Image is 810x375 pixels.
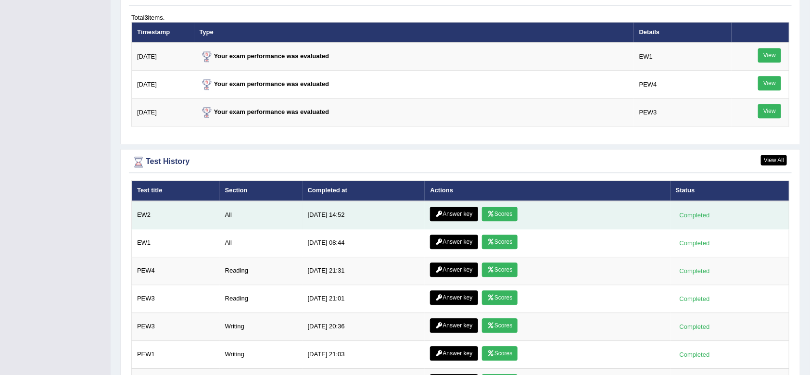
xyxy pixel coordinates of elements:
[303,285,425,312] td: [DATE] 21:01
[144,14,148,21] b: 3
[132,312,220,340] td: PEW3
[676,210,713,220] div: Completed
[220,229,303,257] td: All
[220,257,303,285] td: Reading
[634,22,732,42] th: Details
[634,71,732,99] td: PEW4
[200,108,329,115] strong: Your exam performance was evaluated
[482,235,518,249] a: Scores
[220,312,303,340] td: Writing
[430,346,478,361] a: Answer key
[676,350,713,360] div: Completed
[482,262,518,277] a: Scores
[430,318,478,333] a: Answer key
[758,104,781,118] a: View
[303,257,425,285] td: [DATE] 21:31
[303,312,425,340] td: [DATE] 20:36
[220,201,303,229] td: All
[200,52,329,60] strong: Your exam performance was evaluated
[425,181,670,201] th: Actions
[132,257,220,285] td: PEW4
[482,290,518,305] a: Scores
[676,238,713,248] div: Completed
[676,322,713,332] div: Completed
[132,201,220,229] td: EW2
[303,229,425,257] td: [DATE] 08:44
[303,201,425,229] td: [DATE] 14:52
[220,285,303,312] td: Reading
[671,181,789,201] th: Status
[132,229,220,257] td: EW1
[634,42,732,71] td: EW1
[132,181,220,201] th: Test title
[132,42,194,71] td: [DATE]
[430,235,478,249] a: Answer key
[132,285,220,312] td: PEW3
[220,340,303,368] td: Writing
[634,99,732,126] td: PEW3
[676,294,713,304] div: Completed
[482,318,518,333] a: Scores
[430,207,478,221] a: Answer key
[303,181,425,201] th: Completed at
[194,22,634,42] th: Type
[131,155,789,169] div: Test History
[132,340,220,368] td: PEW1
[482,346,518,361] a: Scores
[303,340,425,368] td: [DATE] 21:03
[200,80,329,87] strong: Your exam performance was evaluated
[758,76,781,90] a: View
[132,22,194,42] th: Timestamp
[131,13,789,22] div: Total items.
[676,266,713,276] div: Completed
[132,71,194,99] td: [DATE]
[761,155,787,165] a: View All
[430,262,478,277] a: Answer key
[132,99,194,126] td: [DATE]
[220,181,303,201] th: Section
[430,290,478,305] a: Answer key
[482,207,518,221] a: Scores
[758,48,781,62] a: View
